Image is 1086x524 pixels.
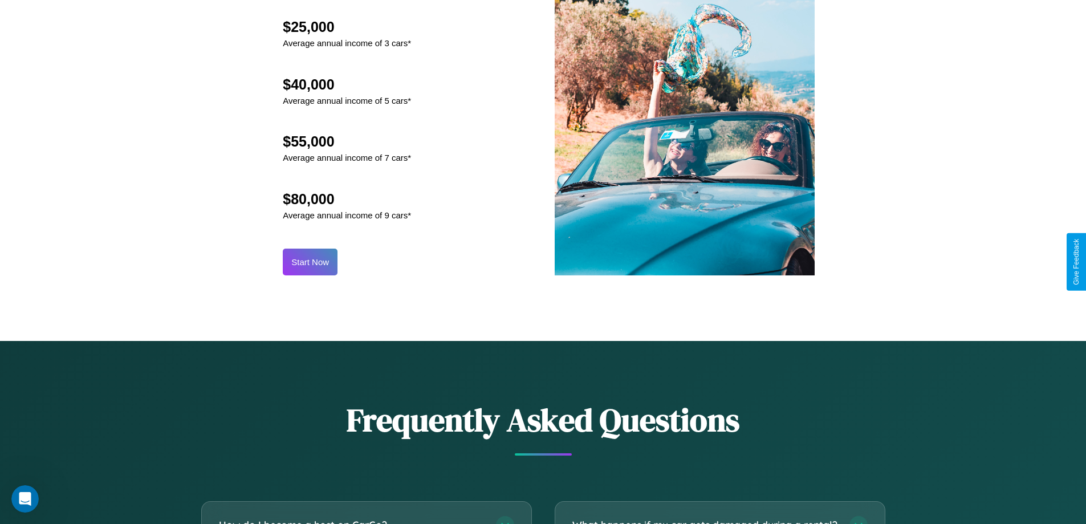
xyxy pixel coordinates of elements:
[283,19,411,35] h2: $25,000
[283,93,411,108] p: Average annual income of 5 cars*
[283,133,411,150] h2: $55,000
[283,249,337,275] button: Start Now
[283,191,411,208] h2: $80,000
[1072,239,1080,285] div: Give Feedback
[283,35,411,51] p: Average annual income of 3 cars*
[283,76,411,93] h2: $40,000
[11,485,39,513] iframe: Intercom live chat
[201,398,885,442] h2: Frequently Asked Questions
[283,150,411,165] p: Average annual income of 7 cars*
[283,208,411,223] p: Average annual income of 9 cars*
